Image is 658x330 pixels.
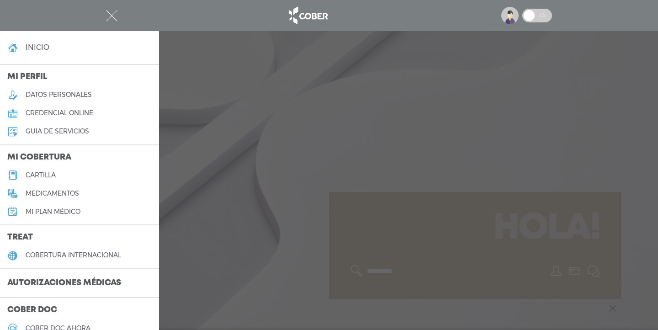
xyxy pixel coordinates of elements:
[284,5,332,27] img: logo_cober_home-white.png
[26,251,121,259] h5: cobertura internacional
[26,190,79,197] h5: medicamentos
[26,109,93,117] h5: credencial online
[26,128,89,135] h5: guía de servicios
[26,91,92,99] h5: datos personales
[26,43,49,52] h4: inicio
[106,10,117,21] img: Cober_menu-close-white.svg
[26,208,80,216] h5: Mi plan médico
[26,171,56,179] h5: cartilla
[501,7,519,24] img: profile-placeholder.svg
